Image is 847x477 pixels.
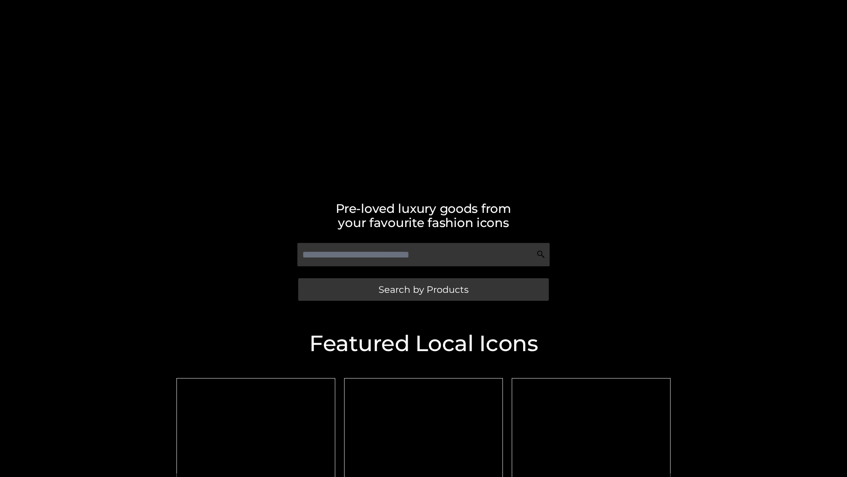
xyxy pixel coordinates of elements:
[172,333,675,355] h2: Featured Local Icons​
[536,250,545,259] img: Search Icon
[298,278,549,301] a: Search by Products
[172,201,675,230] h2: Pre-loved luxury goods from your favourite fashion icons
[379,285,468,294] span: Search by Products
